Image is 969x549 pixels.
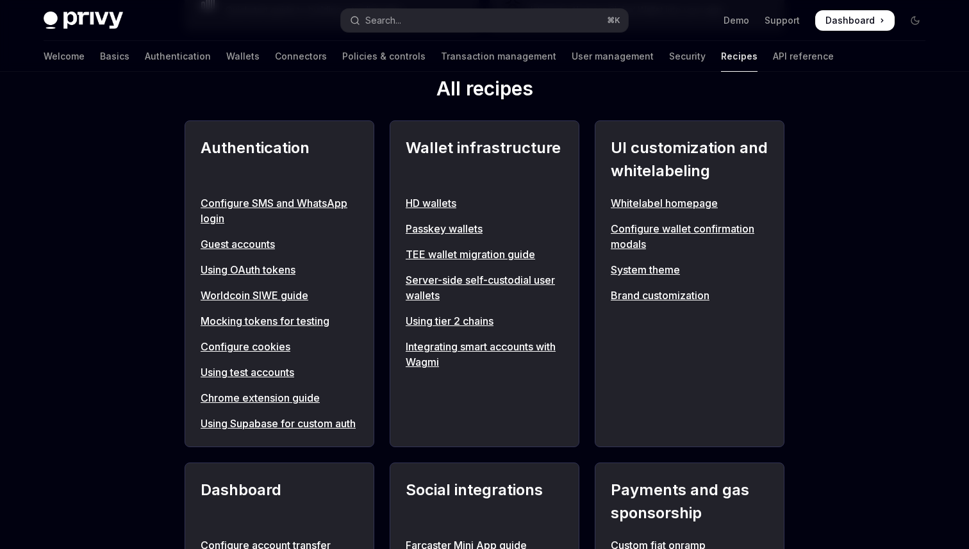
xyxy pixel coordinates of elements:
[226,41,260,72] a: Wallets
[905,10,925,31] button: Toggle dark mode
[611,221,768,252] a: Configure wallet confirmation modals
[201,262,358,277] a: Using OAuth tokens
[825,14,875,27] span: Dashboard
[341,9,628,32] button: Open search
[100,41,129,72] a: Basics
[669,41,706,72] a: Security
[572,41,654,72] a: User management
[342,41,426,72] a: Policies & controls
[201,236,358,252] a: Guest accounts
[406,247,563,262] a: TEE wallet migration guide
[201,339,358,354] a: Configure cookies
[145,41,211,72] a: Authentication
[185,77,784,105] h2: All recipes
[44,41,85,72] a: Welcome
[44,12,123,29] img: dark logo
[607,15,620,26] span: ⌘ K
[201,288,358,303] a: Worldcoin SIWE guide
[406,339,563,370] a: Integrating smart accounts with Wagmi
[406,136,563,183] h2: Wallet infrastructure
[406,195,563,211] a: HD wallets
[765,14,800,27] a: Support
[724,14,749,27] a: Demo
[815,10,895,31] a: Dashboard
[611,136,768,183] h2: UI customization and whitelabeling
[406,272,563,303] a: Server-side self-custodial user wallets
[201,479,358,525] h2: Dashboard
[441,41,556,72] a: Transaction management
[201,365,358,380] a: Using test accounts
[365,13,401,28] div: Search...
[611,195,768,211] a: Whitelabel homepage
[201,136,358,183] h2: Authentication
[201,313,358,329] a: Mocking tokens for testing
[611,288,768,303] a: Brand customization
[201,195,358,226] a: Configure SMS and WhatsApp login
[275,41,327,72] a: Connectors
[201,390,358,406] a: Chrome extension guide
[611,262,768,277] a: System theme
[406,313,563,329] a: Using tier 2 chains
[201,416,358,431] a: Using Supabase for custom auth
[406,221,563,236] a: Passkey wallets
[721,41,758,72] a: Recipes
[611,479,768,525] h2: Payments and gas sponsorship
[773,41,834,72] a: API reference
[406,479,563,525] h2: Social integrations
